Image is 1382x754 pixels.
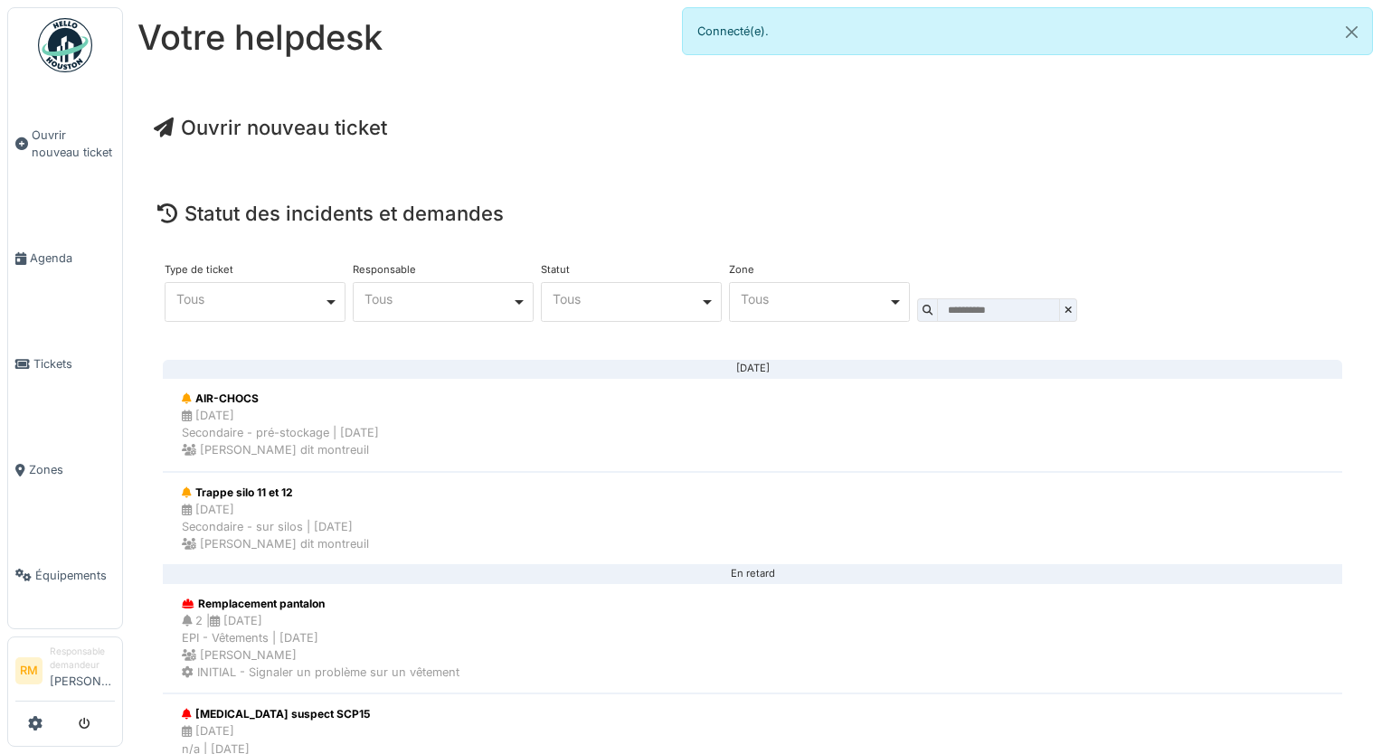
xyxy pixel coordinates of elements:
[163,583,1342,694] a: Remplacement pantalon 2 |[DATE]EPI - Vêtements | [DATE] [PERSON_NAME] INITIAL - Signaler un probl...
[29,461,115,478] span: Zones
[163,378,1342,472] a: AIR-CHOCS [DATE]Secondaire - pré-stockage | [DATE] [PERSON_NAME] dit montreuil
[364,294,512,304] div: Tous
[1331,8,1372,56] button: Close
[182,407,379,459] div: [DATE] Secondaire - pré-stockage | [DATE] [PERSON_NAME] dit montreuil
[182,501,369,553] div: [DATE] Secondaire - sur silos | [DATE] [PERSON_NAME] dit montreuil
[8,311,122,417] a: Tickets
[182,485,369,501] div: Trappe silo 11 et 12
[182,706,370,722] div: [MEDICAL_DATA] suspect SCP15
[682,7,1373,55] div: Connecté(e).
[154,116,387,139] a: Ouvrir nouveau ticket
[741,294,888,304] div: Tous
[176,294,324,304] div: Tous
[35,567,115,584] span: Équipements
[182,612,459,664] div: 2 | [DATE] EPI - Vêtements | [DATE] [PERSON_NAME]
[8,523,122,628] a: Équipements
[157,202,1348,225] h4: Statut des incidents et demandes
[32,127,115,161] span: Ouvrir nouveau ticket
[8,205,122,311] a: Agenda
[353,265,416,275] label: Responsable
[38,18,92,72] img: Badge_color-CXgf-gQk.svg
[50,645,115,673] div: Responsable demandeur
[163,472,1342,566] a: Trappe silo 11 et 12 [DATE]Secondaire - sur silos | [DATE] [PERSON_NAME] dit montreuil
[15,657,43,684] li: RM
[177,573,1328,575] div: En retard
[553,294,700,304] div: Tous
[182,664,459,681] div: INITIAL - Signaler un problème sur un vêtement
[50,645,115,697] li: [PERSON_NAME]
[165,265,233,275] label: Type de ticket
[729,265,754,275] label: Zone
[33,355,115,372] span: Tickets
[8,82,122,205] a: Ouvrir nouveau ticket
[541,265,570,275] label: Statut
[15,645,115,702] a: RM Responsable demandeur[PERSON_NAME]
[182,596,459,612] div: Remplacement pantalon
[182,391,379,407] div: AIR-CHOCS
[177,368,1328,370] div: [DATE]
[30,250,115,267] span: Agenda
[8,417,122,523] a: Zones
